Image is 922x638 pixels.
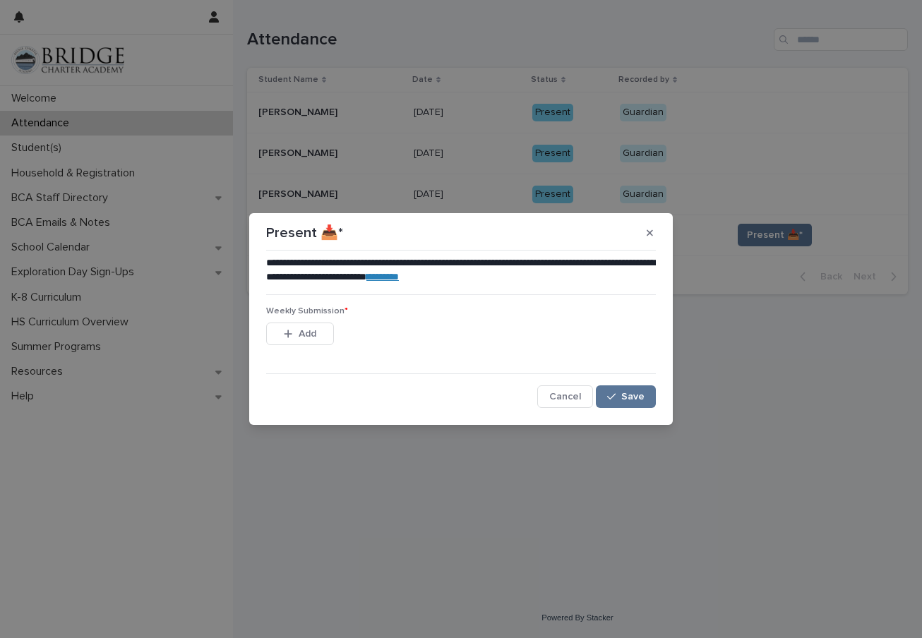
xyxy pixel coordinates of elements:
[596,385,656,408] button: Save
[537,385,593,408] button: Cancel
[266,224,343,241] p: Present 📥*
[621,392,645,402] span: Save
[549,392,581,402] span: Cancel
[266,323,334,345] button: Add
[266,307,348,315] span: Weekly Submission
[299,329,316,339] span: Add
